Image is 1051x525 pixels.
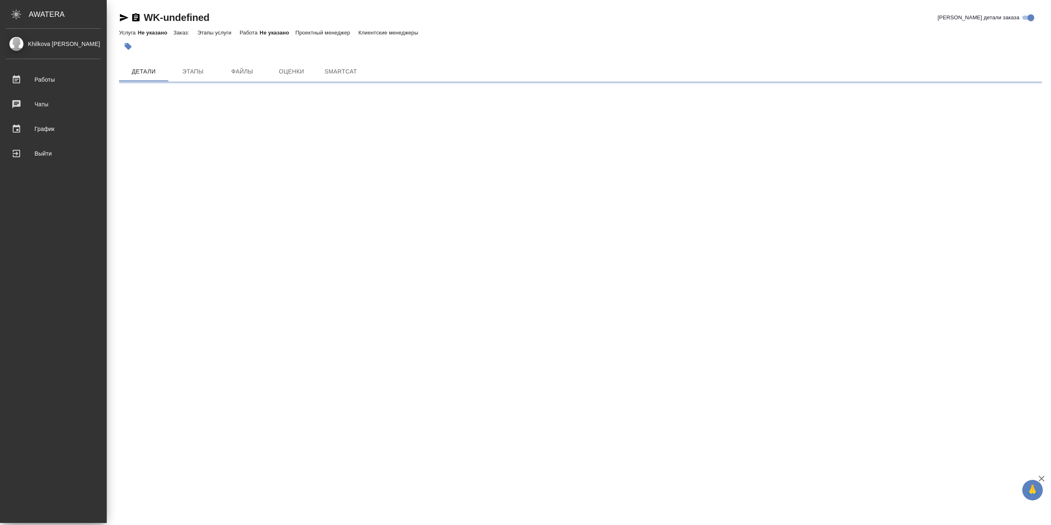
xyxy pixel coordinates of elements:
button: Скопировать ссылку [131,13,141,23]
span: Оценки [272,66,311,77]
div: Работы [6,73,101,86]
p: Услуга [119,30,138,36]
p: Клиентские менеджеры [358,30,420,36]
a: WK-undefined [144,12,209,23]
span: 🙏 [1026,481,1040,499]
p: Не указано [259,30,295,36]
span: Файлы [223,66,262,77]
p: Не указано [138,30,173,36]
p: Заказ: [173,30,191,36]
a: Работы [2,69,105,90]
p: Работа [240,30,260,36]
span: Детали [124,66,163,77]
p: Проектный менеджер [295,30,352,36]
span: [PERSON_NAME] детали заказа [938,14,1019,22]
button: Добавить тэг [119,37,137,55]
div: Khilkova [PERSON_NAME] [6,39,101,48]
button: 🙏 [1022,480,1043,500]
div: Чаты [6,98,101,110]
a: Выйти [2,143,105,164]
span: SmartCat [321,66,360,77]
div: График [6,123,101,135]
div: AWATERA [29,6,107,23]
p: Этапы услуги [197,30,234,36]
button: Скопировать ссылку для ЯМессенджера [119,13,129,23]
a: Чаты [2,94,105,115]
div: Выйти [6,147,101,160]
a: График [2,119,105,139]
span: Этапы [173,66,213,77]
